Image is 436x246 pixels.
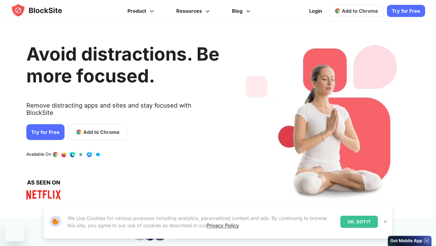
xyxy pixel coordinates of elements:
[11,3,74,18] img: blocksite-icon.5d769676.svg
[335,8,341,14] img: chrome-icon.svg
[381,218,389,226] button: Close
[26,124,64,140] a: Try for Free
[68,124,127,140] a: Add to Chrome
[68,214,335,229] p: We Use Cookies for various purposes including analytics, personalized content and ads. By continu...
[383,219,388,224] img: Close
[329,5,383,17] a: Add to Chrome
[26,151,51,158] text: Available On
[26,43,220,87] h1: Avoid distractions. Be more focused.
[26,102,220,121] text: Remove distracting apps and sites and stay focused with BlockSite
[5,222,24,241] iframe: Button to launch messaging window
[387,5,425,17] a: Try for Free
[306,4,326,18] a: Login
[342,8,378,14] span: Add to Chrome
[206,222,239,228] a: Privacy Policy
[83,128,120,136] span: Add to Chrome
[340,216,378,228] div: OK, GOT IT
